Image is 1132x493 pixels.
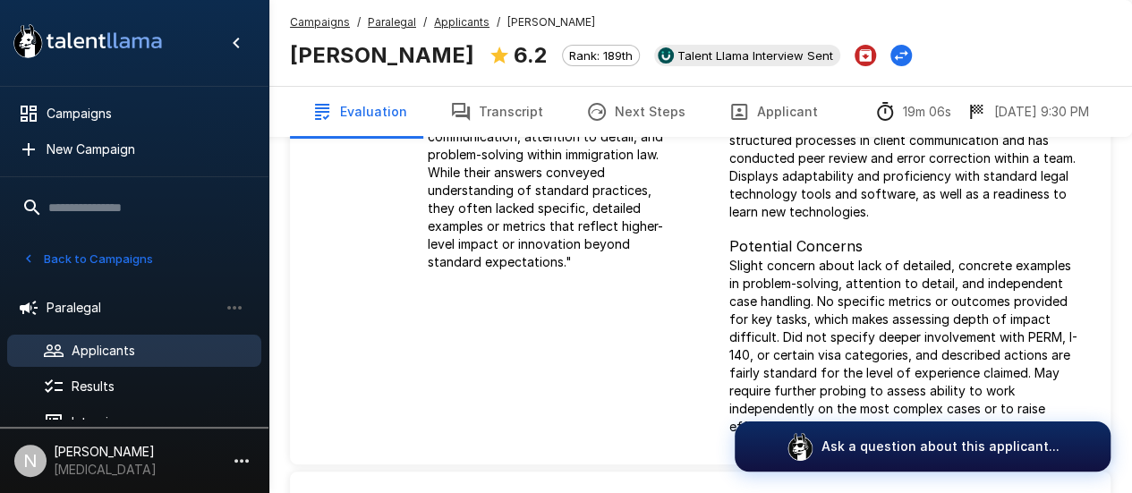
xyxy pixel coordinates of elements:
[821,438,1060,455] p: Ask a question about this applicant...
[423,13,427,31] span: /
[497,13,500,31] span: /
[966,101,1089,123] div: The date and time when the interview was completed
[874,101,951,123] div: The time between starting and completing the interview
[565,87,707,137] button: Next Steps
[658,47,674,64] img: ukg_logo.jpeg
[994,103,1089,121] p: [DATE] 9:30 PM
[729,257,1083,436] p: Slight concern about lack of detailed, concrete examples in problem-solving, attention to detail,...
[507,13,595,31] span: [PERSON_NAME]
[563,48,639,63] span: Rank: 189th
[368,15,416,29] u: Paralegal
[707,87,839,137] button: Applicant
[855,45,876,66] button: Archive Applicant
[429,87,565,137] button: Transcript
[357,13,361,31] span: /
[670,48,840,63] span: Talent Llama Interview Sent
[290,87,429,137] button: Evaluation
[434,15,489,29] u: Applicants
[903,103,951,121] p: 19m 06s
[428,3,672,271] p: " The candidate demonstrated solid practical experience in the U.S. immigration field, particular...
[786,432,814,461] img: logo_glasses@2x.png
[290,42,474,68] b: [PERSON_NAME]
[654,45,840,66] div: View profile in UKG
[735,421,1111,472] button: Ask a question about this applicant...
[290,15,350,29] u: Campaigns
[514,42,548,68] b: 6.2
[729,235,1083,257] p: Potential Concerns
[890,45,912,66] button: Change Stage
